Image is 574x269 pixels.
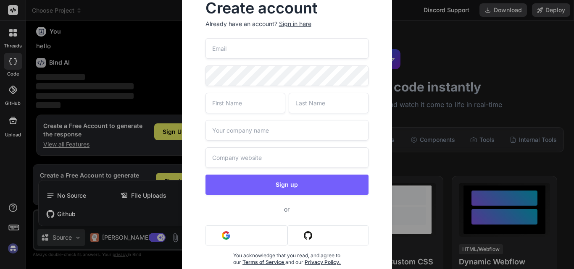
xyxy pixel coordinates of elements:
span: or [250,199,323,219]
a: Privacy Policy. [305,259,341,265]
input: Company website [205,147,369,168]
button: Sign up [205,175,369,195]
a: Terms of Service [242,259,285,265]
input: Email [205,38,369,59]
input: First Name [205,93,285,113]
button: Sign in with Github [287,225,369,245]
img: github [304,231,312,240]
img: google [222,231,230,240]
input: Your company name [205,120,369,141]
button: Sign in with Google [205,225,288,245]
h2: Create account [205,1,369,15]
p: Already have an account? [205,20,369,28]
div: Sign in here [279,20,311,28]
input: Last Name [289,93,369,113]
